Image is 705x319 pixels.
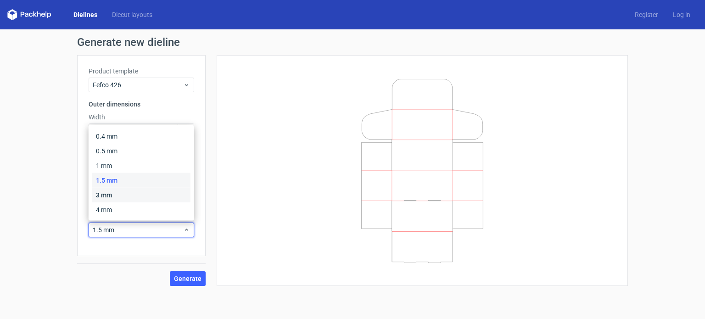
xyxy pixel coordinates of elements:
a: Log in [666,10,698,19]
div: 1.5 mm [92,173,190,188]
label: Width [89,112,194,122]
a: Diecut layouts [105,10,160,19]
span: 1.5 mm [93,225,183,235]
div: 0.5 mm [92,144,190,158]
h1: Generate new dieline [77,37,628,48]
div: 1 mm [92,158,190,173]
h3: Outer dimensions [89,100,194,109]
span: Generate [174,275,201,282]
div: 3 mm [92,188,190,202]
a: Dielines [66,10,105,19]
div: 4 mm [92,202,190,217]
label: Product template [89,67,194,76]
div: 0.4 mm [92,129,190,144]
button: Generate [170,271,206,286]
span: mm [178,124,194,138]
a: Register [627,10,666,19]
span: Fefco 426 [93,80,183,90]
